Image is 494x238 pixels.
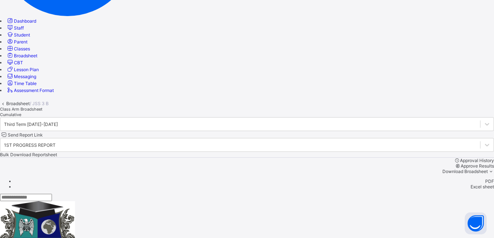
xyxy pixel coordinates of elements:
[14,81,37,86] span: Time Table
[4,121,58,127] div: Third Term [DATE]-[DATE]
[14,18,36,24] span: Dashboard
[4,142,56,147] div: 1ST PROGRESS REPORT
[6,18,36,24] a: Dashboard
[15,178,494,184] li: dropdown-list-item-text-0
[6,74,36,79] a: Messaging
[14,39,27,45] span: Parent
[14,53,37,58] span: Broadsheet
[14,88,54,93] span: Assessment Format
[30,101,49,106] span: / JSS 3 B
[14,74,36,79] span: Messaging
[6,81,37,86] a: Time Table
[461,163,494,169] span: Approve Results
[6,101,30,106] a: Broadsheet
[14,25,24,31] span: Staff
[6,25,24,31] a: Staff
[14,67,39,72] span: Lesson Plan
[6,67,39,72] a: Lesson Plan
[465,212,487,234] button: Open asap
[8,132,43,138] span: Send Report Link
[14,60,23,65] span: CBT
[15,184,494,189] li: dropdown-list-item-text-1
[6,60,23,65] a: CBT
[6,32,30,38] a: Student
[6,53,37,58] a: Broadsheet
[6,46,30,51] a: Classes
[14,32,30,38] span: Student
[442,169,488,174] span: Download Broadsheet
[460,158,494,163] span: Approval History
[14,46,30,51] span: Classes
[6,88,54,93] a: Assessment Format
[6,39,27,45] a: Parent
